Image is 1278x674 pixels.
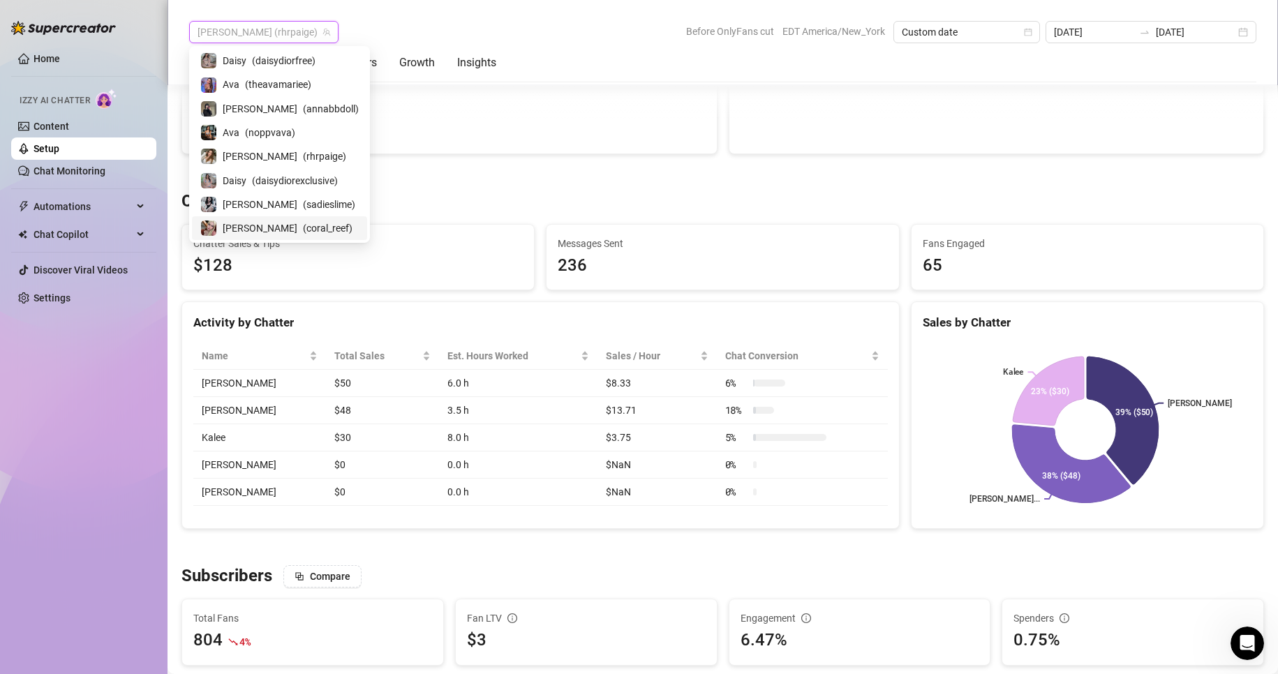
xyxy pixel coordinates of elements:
span: 12 articles [14,315,65,329]
input: Start date [1054,24,1134,40]
a: Settings [34,292,70,304]
span: ( coral_reef ) [303,220,352,236]
span: Chat Copilot [34,223,133,246]
span: [PERSON_NAME] [223,197,297,212]
th: Total Sales [326,343,439,370]
h1: Help [122,6,160,29]
h3: Chatting [181,190,245,213]
p: Onboarding to Supercreator [14,139,248,153]
div: 0.75% [1013,627,1252,654]
span: Fans Engaged [923,236,1252,251]
span: swap-right [1139,27,1150,38]
p: Frequently Asked Questions [14,352,248,366]
p: CRM, Chatting and Management Tools [14,265,248,280]
div: 65 [923,253,1252,279]
span: 13 articles [14,387,65,401]
span: thunderbolt [18,201,29,212]
span: Messages [81,470,129,480]
span: info-circle [1060,613,1069,623]
span: ( daisydiorfree ) [252,53,315,68]
a: Home [34,53,60,64]
td: $48 [326,397,439,424]
span: Help [162,470,187,480]
td: [PERSON_NAME] [193,479,326,506]
a: Setup [34,143,59,154]
div: Search for helpSearch for help [9,35,270,62]
span: ( theavamariee ) [245,77,311,92]
span: 5 % [725,430,748,445]
span: calendar [1024,28,1032,36]
span: [PERSON_NAME] [223,220,297,236]
td: $0 [326,451,439,479]
td: $NaN [597,479,717,506]
p: Learn about the Supercreator platform and its features [14,283,248,312]
th: Name [193,343,326,370]
td: $8.33 [597,370,717,397]
span: 3 articles [14,228,59,243]
input: Search for help [9,35,270,62]
span: ( rhrpaige ) [303,149,346,164]
div: Growth [399,54,435,71]
th: Sales / Hour [597,343,717,370]
div: Activity by Chatter [193,313,888,332]
span: info-circle [801,613,811,623]
img: Daisy [201,173,216,188]
td: Kalee [193,424,326,451]
div: Engagement [741,611,979,626]
span: Total Sales [334,348,419,364]
span: 4 % [239,635,250,648]
span: Name [202,348,306,364]
h3: Subscribers [181,565,272,587]
span: Ava [223,77,239,92]
td: $3.75 [597,424,717,451]
span: Before OnlyFans cut [686,21,774,42]
span: Izzy AI Chatter [20,94,90,107]
td: $13.71 [597,397,717,424]
td: 3.5 h [439,397,597,424]
img: Anna [201,101,216,117]
text: [PERSON_NAME] [1168,398,1232,408]
td: 8.0 h [439,424,597,451]
span: info-circle [507,613,517,623]
a: Discover Viral Videos [34,264,128,276]
h2: 5 collections [14,82,265,98]
span: 5 articles [14,156,59,171]
span: Paige (rhrpaige) [198,22,330,43]
td: $NaN [597,451,717,479]
div: Est. Hours Worked [447,348,577,364]
span: 0 % [725,484,748,500]
div: 236 [558,253,887,279]
th: Chat Conversion [717,343,888,370]
p: Learn about our AI Chatter - Izzy [14,211,248,225]
button: Messages [70,435,140,491]
p: Billing [14,424,248,438]
iframe: Intercom live chat [1231,627,1264,660]
a: Content [34,121,69,132]
img: AI Chatter [96,89,117,109]
img: Sadie [201,197,216,212]
td: [PERSON_NAME] [193,370,326,397]
span: fall [228,637,238,647]
span: Daisy [223,173,246,188]
img: Chat Copilot [18,230,27,239]
p: Izzy - AI Chatter [14,193,248,208]
span: 0 % [725,457,748,472]
button: Compare [283,565,362,587]
input: End date [1156,24,1235,40]
img: Daisy [201,53,216,68]
span: Chat Conversion [725,348,868,364]
span: ( sadieslime ) [303,197,355,212]
span: Sales / Hour [606,348,697,364]
span: Daisy [223,53,246,68]
span: Total Fans [193,611,432,626]
img: Anna [201,220,216,236]
td: 6.0 h [439,370,597,397]
img: Ava [201,125,216,140]
span: $128 [193,253,523,279]
span: Home [20,470,49,480]
span: [PERSON_NAME] [223,101,297,117]
span: ( daisydiorexclusive ) [252,173,338,188]
span: Chatter Sales & Tips [193,236,523,251]
span: ( annabbdoll ) [303,101,359,117]
text: [PERSON_NAME]... [969,494,1040,504]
